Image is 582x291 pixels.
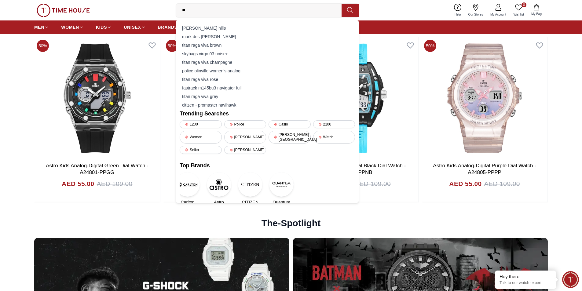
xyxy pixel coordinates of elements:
span: AED 109.00 [97,179,132,189]
p: Talk to our watch expert! [500,280,551,286]
a: Astro Kids Analog-Digital Purple Dial Watch - A24805-PPPP [433,163,536,175]
a: Help [451,2,465,18]
span: CITIZEN [242,199,258,205]
a: 0Wishlist [510,2,528,18]
button: My Bag [528,3,545,17]
span: BRANDS [158,24,178,30]
div: mark des [PERSON_NAME] [180,32,355,41]
a: QuantumQuantum [273,172,289,205]
a: Astro Kids Analog-Digital Green Dial Watch - A24801-PPGG [46,163,148,175]
h2: Top Brands [180,161,355,170]
div: [PERSON_NAME] [224,146,266,154]
span: Help [452,12,463,17]
div: fastrack m145bu3 navigator full [180,84,355,92]
a: AstroAstro [211,172,227,205]
img: Astro Kids Analog-Digital Purple Dial Watch - A24805-PPPP [422,37,547,159]
a: MEN [34,22,49,33]
a: Our Stores [465,2,487,18]
span: 50% [424,40,436,52]
h4: AED 55.00 [62,179,94,189]
img: Carlton [175,172,200,197]
span: 50% [166,40,178,52]
span: My Bag [529,12,544,16]
span: KIDS [96,24,107,30]
img: Quantum [269,172,294,197]
div: 1200 [180,120,222,128]
h2: Trending Searches [180,109,355,118]
div: Police [224,120,266,128]
div: [PERSON_NAME][GEOGRAPHIC_DATA] [269,131,311,144]
div: skybags virgo 03 unisex [180,49,355,58]
span: MEN [34,24,44,30]
a: KIDS [96,22,112,33]
h2: The-Spotlight [262,218,320,229]
div: [PERSON_NAME] hills [180,24,355,32]
img: Astro [207,172,231,197]
div: titan raga viva grey [180,92,355,101]
span: Quantum [273,199,290,205]
div: Women [180,131,222,144]
div: Hey there! [500,274,551,280]
span: 50% [37,40,49,52]
div: Casio [269,120,311,128]
div: Chat Widget [562,271,579,288]
img: CITIZEN [238,172,262,197]
a: CITIZENCITIZEN [242,172,258,205]
div: titan raga viva brown [180,41,355,49]
img: Astro Kids Analog-Digital Pink Dial Watch - A24802-PPFF [163,37,289,159]
div: titan raga viva champagne [180,58,355,67]
a: CarltonCarlton [180,172,196,205]
div: 2100 [313,120,355,128]
span: AED 109.00 [355,179,391,189]
span: My Account [488,12,509,17]
img: ... [37,4,90,17]
div: Seiko [180,146,222,154]
span: 0 [522,2,526,7]
span: Carlton [181,199,195,205]
span: WOMEN [61,24,79,30]
div: [PERSON_NAME] [224,131,266,144]
span: UNISEX [124,24,141,30]
a: UNISEX [124,22,145,33]
h4: AED 55.00 [449,179,481,189]
a: BRANDS [158,22,178,33]
div: police olinville women's analog [180,67,355,75]
div: citizen - promaster navihawk [180,101,355,109]
a: WOMEN [61,22,84,33]
span: AED 109.00 [484,179,520,189]
div: Watch [313,131,355,144]
div: titan raga viva rose [180,75,355,84]
img: Astro Kids Analog-Digital Green Dial Watch - A24801-PPGG [34,37,160,159]
span: Astro [214,199,224,205]
span: Our Stores [466,12,485,17]
span: Wishlist [511,12,526,17]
